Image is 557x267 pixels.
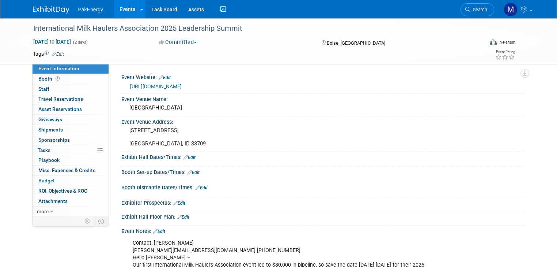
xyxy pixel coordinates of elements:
a: Edit [196,185,208,190]
span: Budget [38,178,55,183]
a: Misc. Expenses & Credits [33,166,109,175]
div: Booth Set-up Dates/Times: [121,167,524,176]
span: Asset Reservations [38,106,82,112]
span: PakEnergy [78,7,103,12]
a: Playbook [33,155,109,165]
a: Shipments [33,125,109,135]
span: Giveaways [38,116,62,122]
a: Budget [33,176,109,186]
div: Exhibit Hall Dates/Times: [121,152,524,161]
a: Asset Reservations [33,104,109,114]
button: Committed [156,38,200,46]
span: Staff [38,86,49,92]
a: ROI, Objectives & ROO [33,186,109,196]
a: Edit [153,229,165,234]
a: Booth [33,74,109,84]
span: Playbook [38,157,60,163]
a: Edit [52,52,64,57]
div: International Milk Haulers Association 2025 Leadership Summit [31,22,474,35]
a: Edit [183,155,196,160]
img: Mary Walker [504,3,518,16]
a: Tasks [33,145,109,155]
span: Attachments [38,198,68,204]
span: Booth [38,76,61,82]
a: Event Information [33,64,109,74]
a: Search [461,3,494,16]
span: more [37,208,49,214]
div: Exhibit Hall Floor Plan: [121,211,524,221]
span: Tasks [38,147,50,153]
pre: [STREET_ADDRESS] [GEOGRAPHIC_DATA], ID 83709 [129,127,281,147]
div: Exhibitor Prospectus: [121,197,524,207]
a: Staff [33,84,109,94]
div: In-Person [498,40,515,45]
div: Event Venue Name: [121,94,524,103]
a: Giveaways [33,115,109,125]
td: Toggle Event Tabs [94,216,109,226]
span: to [49,39,56,45]
div: Event Rating [495,50,515,54]
span: (2 days) [72,40,88,45]
span: Event Information [38,66,79,71]
a: Edit [187,170,200,175]
a: [URL][DOMAIN_NAME] [130,84,182,89]
a: more [33,207,109,216]
span: Shipments [38,127,63,133]
span: [DATE] [DATE] [33,38,71,45]
div: Event Notes: [121,226,524,235]
span: Boise, [GEOGRAPHIC_DATA] [327,40,385,46]
img: Format-Inperson.png [490,39,497,45]
span: Search [470,7,487,12]
div: [GEOGRAPHIC_DATA] [127,102,519,114]
a: Attachments [33,196,109,206]
a: Edit [177,215,189,220]
img: ExhibitDay [33,6,69,14]
a: Sponsorships [33,135,109,145]
div: Booth Dismantle Dates/Times: [121,182,524,192]
td: Personalize Event Tab Strip [81,216,94,226]
span: Booth not reserved yet [54,76,61,81]
td: Tags [33,50,64,58]
a: Edit [159,75,171,80]
span: Sponsorships [38,137,70,143]
div: Event Website: [121,72,524,81]
span: Misc. Expenses & Credits [38,167,95,173]
div: Event Format [444,38,515,49]
a: Edit [173,201,185,206]
div: Event Venue Address: [121,116,524,126]
span: Travel Reservations [38,96,83,102]
a: Travel Reservations [33,94,109,104]
span: ROI, Objectives & ROO [38,188,87,194]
